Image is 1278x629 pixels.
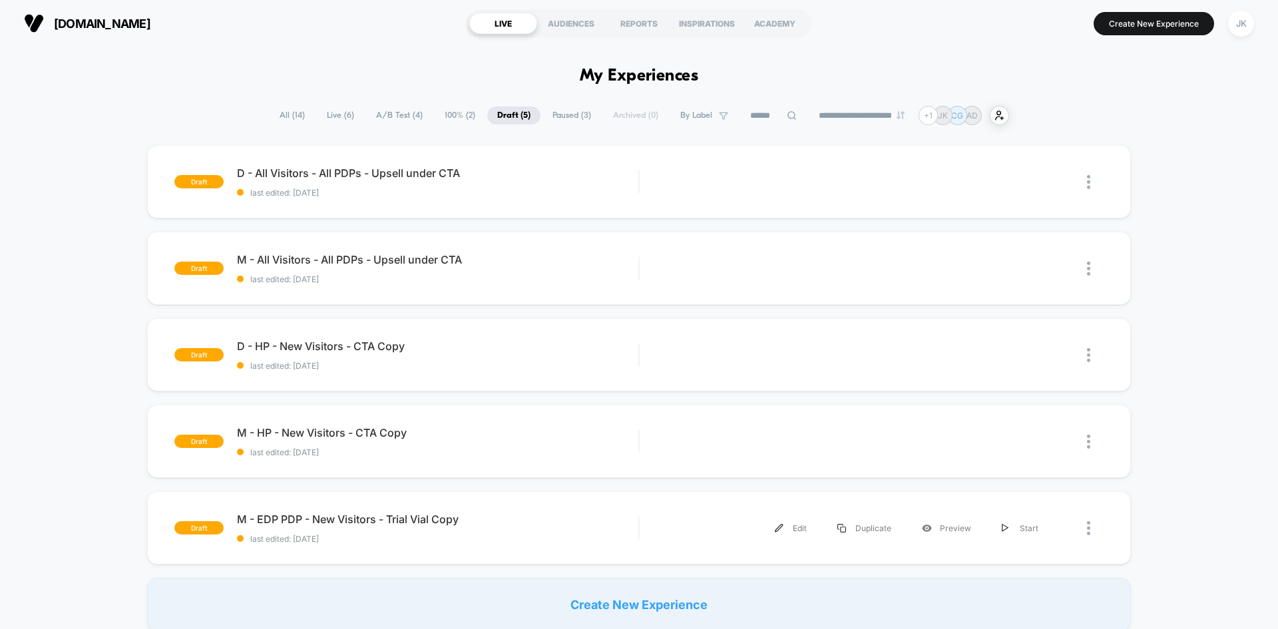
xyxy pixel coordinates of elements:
span: draft [174,435,224,448]
div: INSPIRATIONS [673,13,741,34]
span: draft [174,262,224,275]
span: M - EDP PDP - New Visitors - Trial Vial Copy [237,513,638,526]
img: close [1087,521,1090,535]
span: M - All Visitors - All PDPs - Upsell under CTA [237,253,638,266]
div: ACADEMY [741,13,809,34]
div: AUDIENCES [537,13,605,34]
img: Visually logo [24,13,44,33]
button: Create New Experience [1094,12,1214,35]
img: menu [1002,524,1008,532]
h1: My Experiences [580,67,699,86]
span: last edited: [DATE] [237,447,638,457]
span: draft [174,348,224,361]
span: A/B Test ( 4 ) [366,106,433,124]
span: Draft ( 5 ) [487,106,540,124]
img: close [1087,435,1090,449]
div: Start [986,513,1054,543]
span: Paused ( 3 ) [542,106,601,124]
span: last edited: [DATE] [237,188,638,198]
div: JK [1228,11,1254,37]
span: 100% ( 2 ) [435,106,485,124]
span: draft [174,521,224,534]
span: [DOMAIN_NAME] [54,17,150,31]
p: JK [938,110,948,120]
span: last edited: [DATE] [237,274,638,284]
div: + 1 [919,106,938,125]
img: close [1087,262,1090,276]
span: D - HP - New Visitors - CTA Copy [237,339,638,353]
span: Live ( 6 ) [317,106,364,124]
span: last edited: [DATE] [237,534,638,544]
img: close [1087,175,1090,189]
span: M - HP - New Visitors - CTA Copy [237,426,638,439]
span: last edited: [DATE] [237,361,638,371]
div: Edit [759,513,822,543]
span: All ( 14 ) [270,106,315,124]
span: By Label [680,110,712,120]
img: end [897,111,905,119]
div: Duplicate [822,513,907,543]
div: Preview [907,513,986,543]
button: JK [1224,10,1258,37]
div: LIVE [469,13,537,34]
button: [DOMAIN_NAME] [20,13,154,34]
span: D - All Visitors - All PDPs - Upsell under CTA [237,166,638,180]
div: REPORTS [605,13,673,34]
img: menu [837,524,846,532]
img: menu [775,524,783,532]
span: draft [174,175,224,188]
p: AD [966,110,978,120]
img: close [1087,348,1090,362]
p: CG [951,110,963,120]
